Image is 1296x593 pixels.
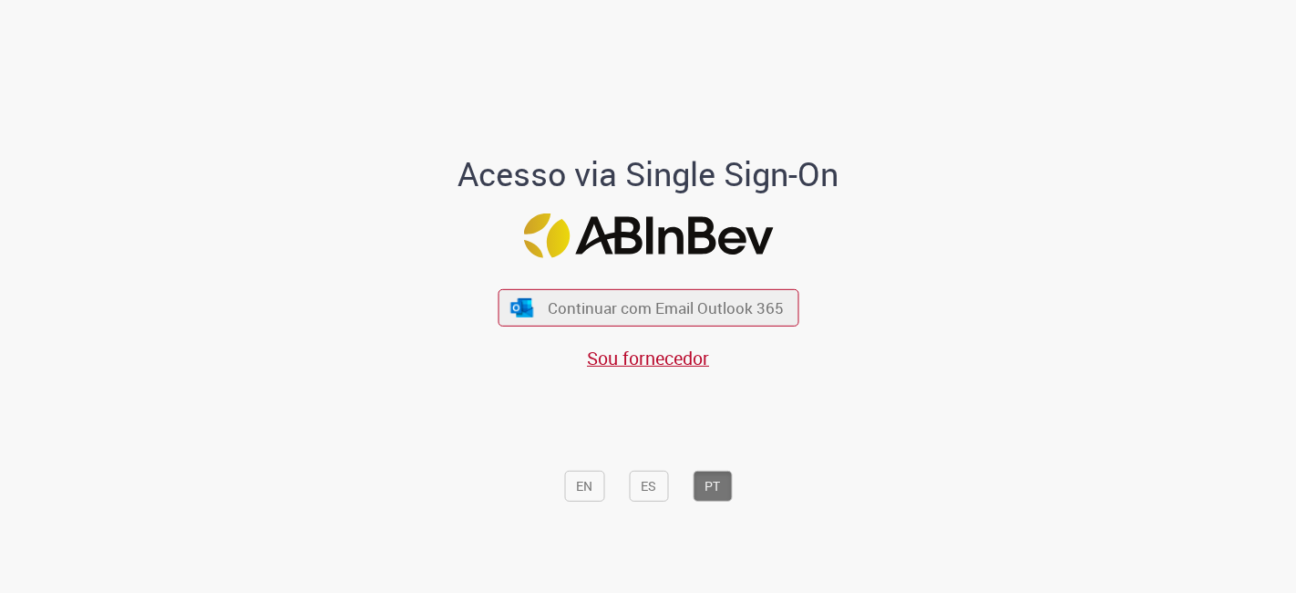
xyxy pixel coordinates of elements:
img: ícone Azure/Microsoft 360 [509,298,535,317]
h1: Acesso via Single Sign-On [396,155,901,192]
button: PT [693,471,732,502]
a: Sou fornecedor [587,346,709,370]
button: EN [564,471,604,502]
button: ícone Azure/Microsoft 360 Continuar com Email Outlook 365 [498,289,798,327]
button: ES [629,471,668,502]
span: Continuar com Email Outlook 365 [548,297,784,318]
img: Logo ABInBev [523,213,773,258]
